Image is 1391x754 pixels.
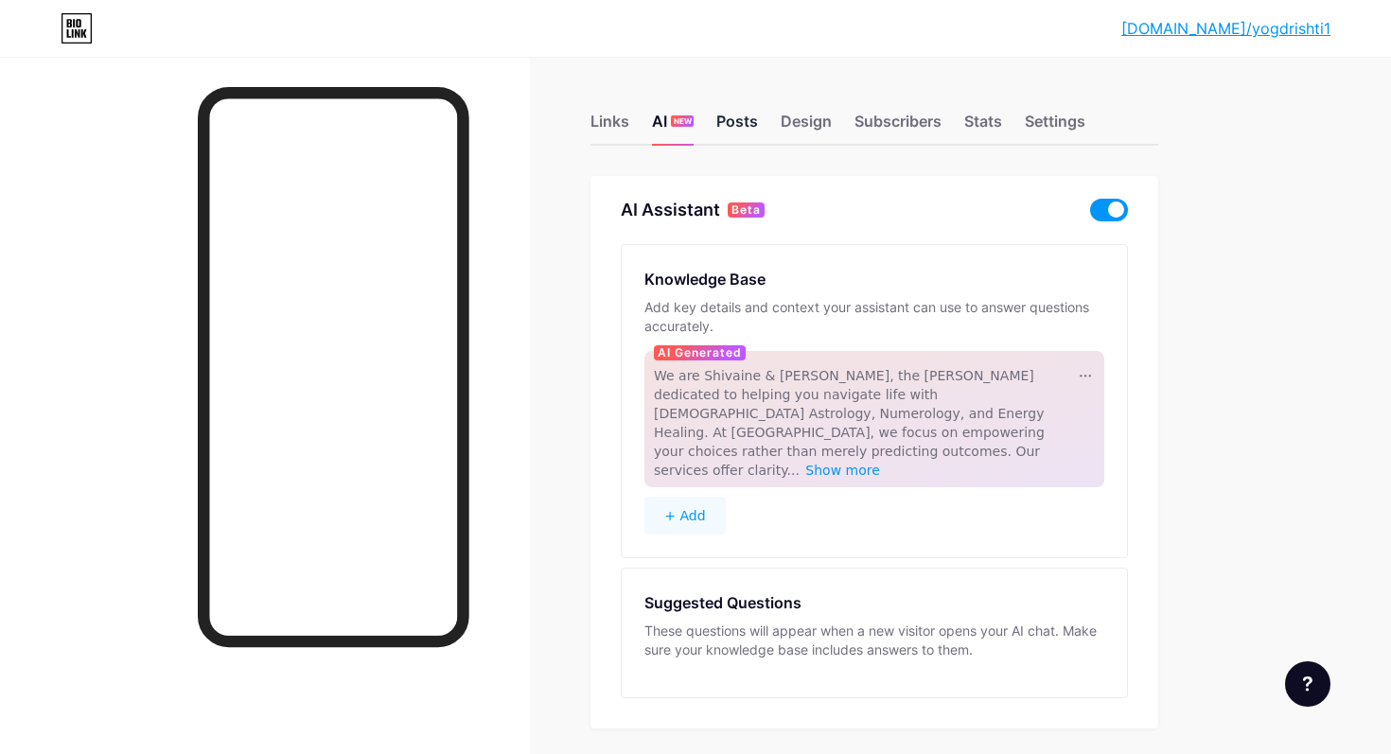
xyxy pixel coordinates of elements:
span: Beta [731,202,761,218]
a: [DOMAIN_NAME]/yogdrishti1 [1121,17,1330,40]
div: Add key details and context your assistant can use to answer questions accurately. [644,298,1104,336]
div: Design [781,110,832,144]
div: AI [652,110,694,144]
div: Stats [964,110,1002,144]
div: Posts [716,110,758,144]
div: AI Assistant [621,199,720,221]
div: Suggested Questions [644,591,801,614]
div: Knowledge Base [644,268,766,290]
div: Settings [1025,110,1085,144]
div: Links [590,110,629,144]
span: NEW [674,115,692,127]
span: AI Generated [658,345,742,360]
span: Show more [805,463,880,478]
button: + Add [644,497,726,535]
div: Subscribers [854,110,942,144]
span: We are Shivaine & [PERSON_NAME], the [PERSON_NAME] dedicated to helping you navigate life with [D... [654,368,1045,478]
div: These questions will appear when a new visitor opens your AI chat. Make sure your knowledge base ... [644,622,1104,659]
